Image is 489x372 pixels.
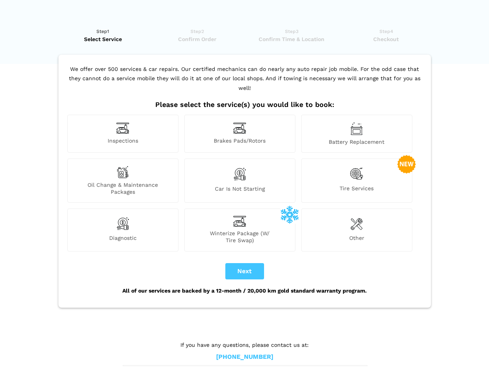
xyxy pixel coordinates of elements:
a: Step2 [153,28,242,43]
h2: Please select the service(s) you would like to book: [65,100,424,109]
span: Diagnostic [68,234,178,244]
img: new-badge-2-48.png [397,155,416,174]
button: Next [225,263,264,279]
span: Other [302,234,412,244]
span: Confirm Time & Location [247,35,336,43]
a: Step4 [341,28,431,43]
span: Car is not starting [185,185,295,195]
span: Inspections [68,137,178,145]
span: Winterize Package (W/ Tire Swap) [185,230,295,244]
span: Brakes Pads/Rotors [185,137,295,145]
p: We offer over 500 services & car repairs. Our certified mechanics can do nearly any auto repair j... [65,64,424,101]
span: Oil Change & Maintenance Packages [68,181,178,195]
span: Checkout [341,35,431,43]
a: [PHONE_NUMBER] [216,353,273,361]
span: Tire Services [302,185,412,195]
div: All of our services are backed by a 12-month / 20,000 km gold standard warranty program. [65,279,424,302]
p: If you have any questions, please contact us at: [123,341,367,349]
span: Confirm Order [153,35,242,43]
img: winterize-icon_1.png [280,205,299,224]
span: Select Service [58,35,148,43]
a: Step1 [58,28,148,43]
a: Step3 [247,28,336,43]
span: Battery Replacement [302,138,412,145]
